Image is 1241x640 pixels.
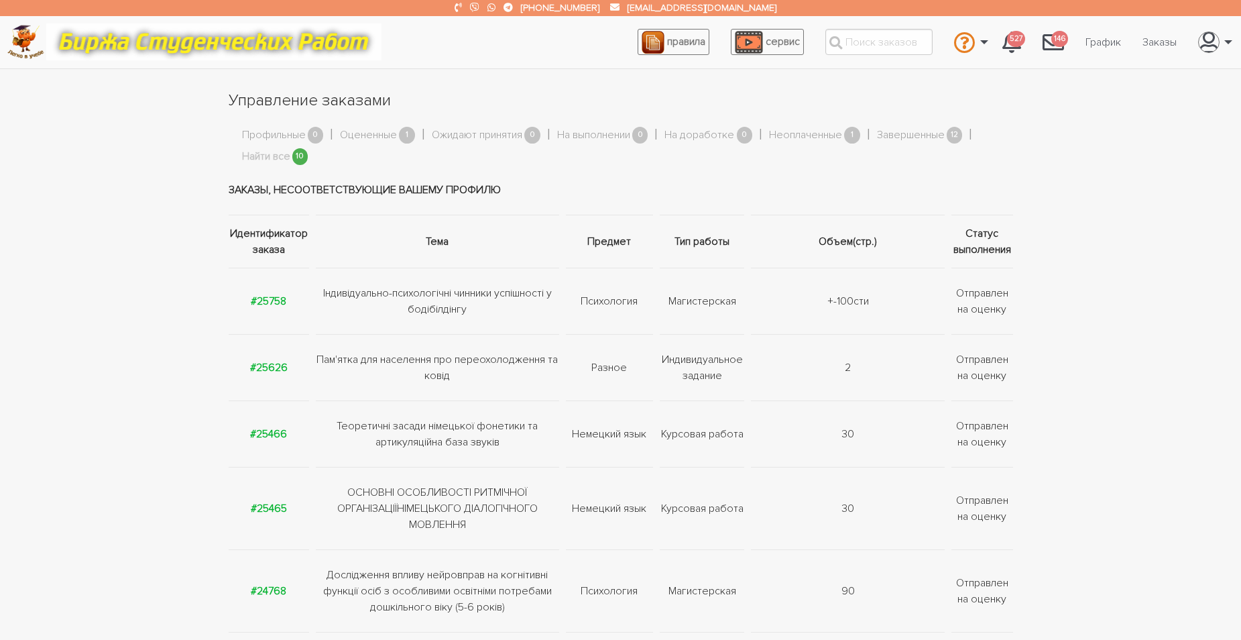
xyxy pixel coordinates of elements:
[340,127,397,144] a: Оцененные
[242,127,306,144] a: Профильные
[399,127,415,144] span: 1
[992,24,1032,60] a: 527
[642,31,664,54] img: agreement_icon-feca34a61ba7f3d1581b08bc946b2ec1ccb426f67415f344566775c155b7f62c.png
[229,165,1013,215] td: Заказы, несоответствующие вашему профилю
[948,401,1013,468] td: Отправлен на оценку
[632,127,648,144] span: 0
[312,335,563,401] td: Пам'ятка для населення про переохолодження та ковід
[1051,31,1068,48] span: 146
[656,268,748,335] td: Магистерская
[242,148,290,166] a: Найти все
[1032,24,1075,60] a: 146
[312,268,563,335] td: Індивідуально-психологічні чинники успішності у бодібілдінгу
[748,550,947,633] td: 90
[521,2,599,13] a: [PHONE_NUMBER]
[735,31,763,54] img: play_icon-49f7f135c9dc9a03216cfdbccbe1e3994649169d890fb554cedf0eac35a01ba8.png
[877,127,945,144] a: Завершенные
[748,401,947,468] td: 30
[748,335,947,401] td: 2
[844,127,860,144] span: 1
[766,35,800,48] span: сервис
[524,127,540,144] span: 0
[563,550,657,633] td: Психология
[46,23,381,60] img: motto-12e01f5a76059d5f6a28199ef077b1f78e012cfde436ab5cf1d4517935686d32.gif
[250,361,288,374] a: #25626
[1007,31,1025,48] span: 527
[948,335,1013,401] td: Отправлен на оценку
[948,268,1013,335] td: Отправлен на оценку
[563,401,657,468] td: Немецкий язык
[769,127,842,144] a: Неоплаченные
[312,215,563,268] th: Тема
[1132,30,1187,55] a: Заказы
[948,215,1013,268] th: Статус выполнения
[825,29,933,55] input: Поиск заказов
[948,468,1013,550] td: Отправлен на оценку
[664,127,734,144] a: На доработке
[229,215,312,268] th: Идентификатор заказа
[656,335,748,401] td: Индивидуальное задание
[251,295,286,308] a: #25758
[312,468,563,550] td: ОСНОВНІ ОСОБЛИВОСТІ РИТМІЧНОЇ ОРГАНІЗАЦІЇНІМЕЦЬКОГО ДІАЛОГІЧНОГО МОВЛЕННЯ
[292,148,308,165] span: 10
[250,427,287,441] a: #25466
[563,268,657,335] td: Психология
[748,215,947,268] th: Объем(стр.)
[656,215,748,268] th: Тип работы
[656,468,748,550] td: Курсовая работа
[947,127,963,144] span: 12
[312,401,563,468] td: Теоретичні засади німецької фонетики та артикуляційна база звуків
[656,401,748,468] td: Курсовая работа
[731,29,804,55] a: сервис
[229,89,1013,112] h1: Управление заказами
[737,127,753,144] span: 0
[638,29,709,55] a: правила
[748,468,947,550] td: 30
[7,25,44,59] img: logo-c4363faeb99b52c628a42810ed6dfb4293a56d4e4775eb116515dfe7f33672af.png
[563,468,657,550] td: Немецкий язык
[563,215,657,268] th: Предмет
[948,550,1013,633] td: Отправлен на оценку
[748,268,947,335] td: +-100сти
[1075,30,1132,55] a: График
[308,127,324,144] span: 0
[557,127,630,144] a: На выполнении
[251,584,286,598] a: #24768
[628,2,776,13] a: [EMAIL_ADDRESS][DOMAIN_NAME]
[667,35,705,48] span: правила
[432,127,522,144] a: Ожидают принятия
[656,550,748,633] td: Магистерская
[251,502,287,515] a: #25465
[563,335,657,401] td: Разное
[312,550,563,633] td: Дослідження впливу нейровправ на когнітивні функції осіб з особливими освітніми потребами дошкіль...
